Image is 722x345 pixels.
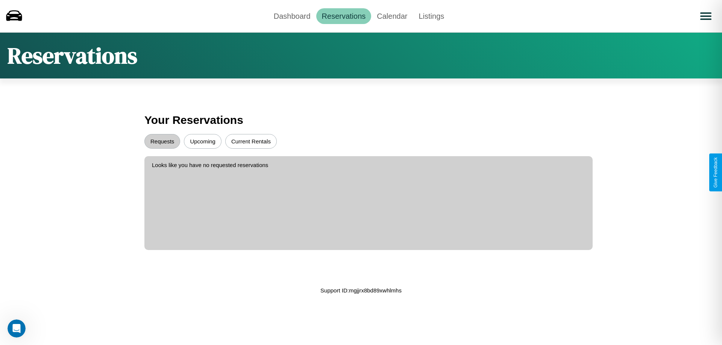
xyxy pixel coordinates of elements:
[184,134,221,149] button: Upcoming
[268,8,316,24] a: Dashboard
[713,157,718,188] div: Give Feedback
[152,160,585,170] p: Looks like you have no requested reservations
[225,134,277,149] button: Current Rentals
[144,110,578,130] h3: Your Reservations
[316,8,372,24] a: Reservations
[320,285,402,295] p: Support ID: mgjjrx8bd89xwhlmhs
[413,8,450,24] a: Listings
[144,134,180,149] button: Requests
[695,6,716,27] button: Open menu
[8,319,26,337] iframe: Intercom live chat
[371,8,413,24] a: Calendar
[8,40,137,71] h1: Reservations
